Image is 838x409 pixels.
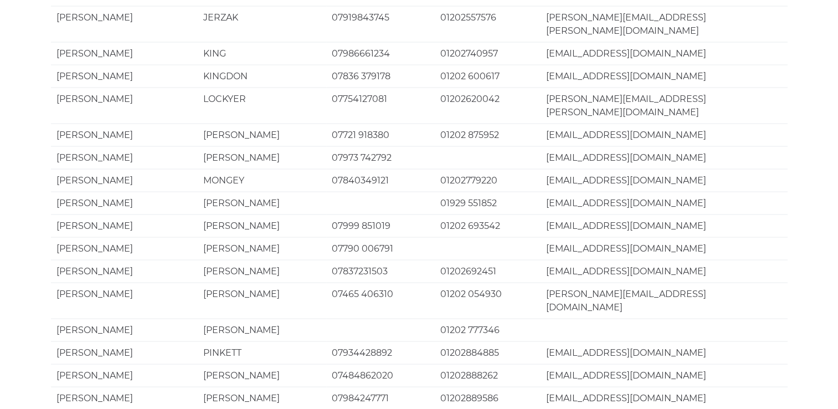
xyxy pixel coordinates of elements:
[435,260,541,283] td: 01202692451
[326,214,435,237] td: 07999 851019
[198,124,326,146] td: [PERSON_NAME]
[326,88,435,124] td: 07754127081
[326,283,435,319] td: 07465 406310
[541,124,788,146] td: [EMAIL_ADDRESS][DOMAIN_NAME]
[326,42,435,65] td: 07986661234
[198,214,326,237] td: [PERSON_NAME]
[541,42,788,65] td: [EMAIL_ADDRESS][DOMAIN_NAME]
[198,237,326,260] td: [PERSON_NAME]
[326,237,435,260] td: 07790 006791
[326,6,435,42] td: 07919843745
[435,42,541,65] td: 01202740957
[198,65,326,88] td: KINGDON
[435,364,541,387] td: 01202888262
[541,169,788,192] td: [EMAIL_ADDRESS][DOMAIN_NAME]
[51,260,198,283] td: [PERSON_NAME]
[198,169,326,192] td: MONGEY
[435,214,541,237] td: 01202 693542
[198,42,326,65] td: KING
[51,169,198,192] td: [PERSON_NAME]
[51,237,198,260] td: [PERSON_NAME]
[51,65,198,88] td: [PERSON_NAME]
[198,260,326,283] td: [PERSON_NAME]
[198,6,326,42] td: JERZAK
[435,6,541,42] td: 01202557576
[326,169,435,192] td: 07840349121
[198,364,326,387] td: [PERSON_NAME]
[51,364,198,387] td: [PERSON_NAME]
[51,88,198,124] td: [PERSON_NAME]
[51,124,198,146] td: [PERSON_NAME]
[326,65,435,88] td: 07836 379178
[541,341,788,364] td: [EMAIL_ADDRESS][DOMAIN_NAME]
[435,192,541,214] td: 01929 551852
[541,260,788,283] td: [EMAIL_ADDRESS][DOMAIN_NAME]
[435,65,541,88] td: 01202 600617
[198,88,326,124] td: LOCKYER
[51,319,198,341] td: [PERSON_NAME]
[326,260,435,283] td: 07837231503
[435,169,541,192] td: 01202779220
[326,364,435,387] td: 07484862020
[541,283,788,319] td: [PERSON_NAME][EMAIL_ADDRESS][DOMAIN_NAME]
[435,124,541,146] td: 01202 875952
[326,146,435,169] td: 07973 742792
[435,319,541,341] td: 01202 777346
[541,65,788,88] td: [EMAIL_ADDRESS][DOMAIN_NAME]
[51,42,198,65] td: [PERSON_NAME]
[541,364,788,387] td: [EMAIL_ADDRESS][DOMAIN_NAME]
[198,192,326,214] td: [PERSON_NAME]
[326,124,435,146] td: 07721 918380
[541,6,788,42] td: [PERSON_NAME][EMAIL_ADDRESS][PERSON_NAME][DOMAIN_NAME]
[326,341,435,364] td: 07934428892
[51,214,198,237] td: [PERSON_NAME]
[51,341,198,364] td: [PERSON_NAME]
[198,341,326,364] td: PINKETT
[541,88,788,124] td: [PERSON_NAME][EMAIL_ADDRESS][PERSON_NAME][DOMAIN_NAME]
[435,283,541,319] td: 01202 054930
[198,283,326,319] td: [PERSON_NAME]
[51,6,198,42] td: [PERSON_NAME]
[51,283,198,319] td: [PERSON_NAME]
[198,319,326,341] td: [PERSON_NAME]
[435,88,541,124] td: 01202620042
[541,146,788,169] td: [EMAIL_ADDRESS][DOMAIN_NAME]
[541,192,788,214] td: [EMAIL_ADDRESS][DOMAIN_NAME]
[541,237,788,260] td: [EMAIL_ADDRESS][DOMAIN_NAME]
[435,341,541,364] td: 01202884885
[51,146,198,169] td: [PERSON_NAME]
[51,192,198,214] td: [PERSON_NAME]
[541,214,788,237] td: [EMAIL_ADDRESS][DOMAIN_NAME]
[198,146,326,169] td: [PERSON_NAME]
